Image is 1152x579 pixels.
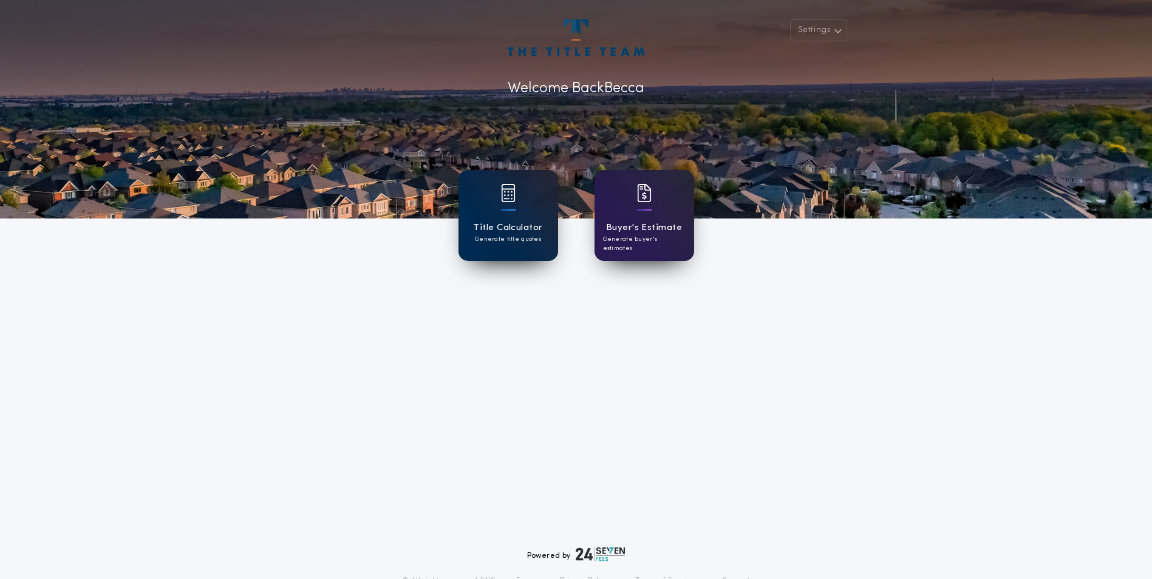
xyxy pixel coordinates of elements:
a: card iconBuyer's EstimateGenerate buyer's estimates [595,170,694,261]
div: Powered by [527,547,625,561]
img: card icon [637,184,652,202]
img: card icon [501,184,516,202]
button: Settings [790,19,847,41]
img: account-logo [508,19,644,56]
p: Generate buyer's estimates [603,235,686,253]
img: logo [576,547,625,561]
h1: Buyer's Estimate [606,221,682,235]
h1: Title Calculator [473,221,542,235]
p: Generate title quotes [475,235,541,244]
a: card iconTitle CalculatorGenerate title quotes [458,170,558,261]
p: Welcome Back Becca [508,78,644,100]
